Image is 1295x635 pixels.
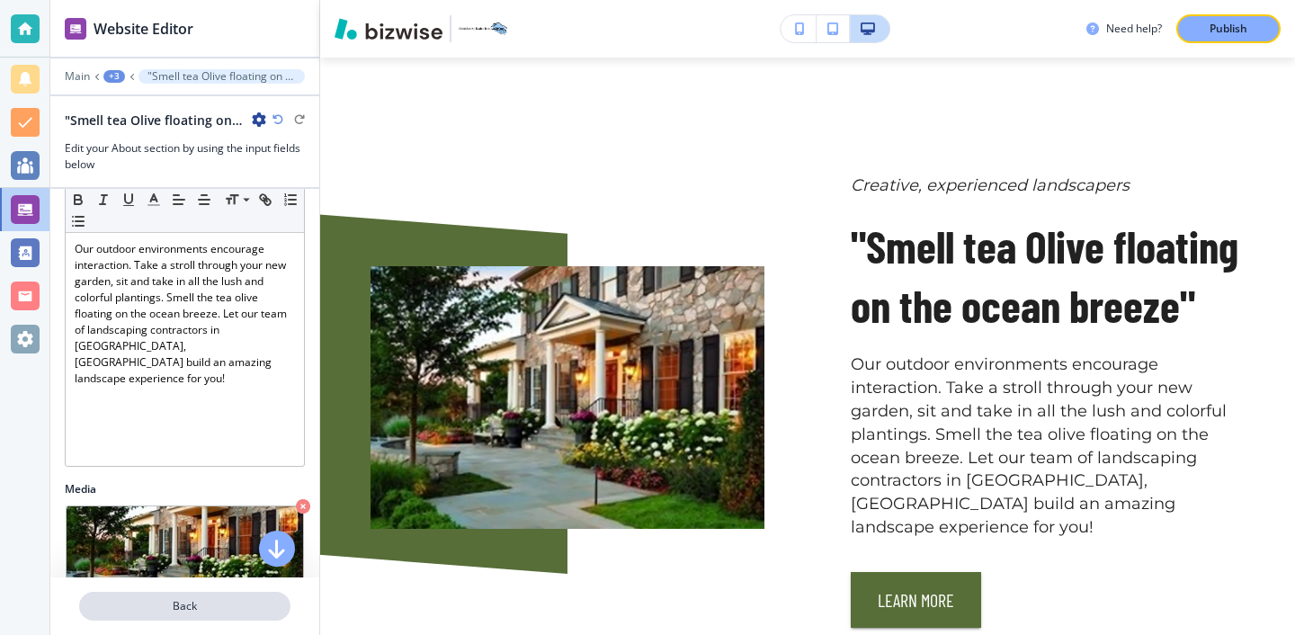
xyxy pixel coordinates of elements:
[851,353,1245,540] p: Our outdoor environments encourage interaction. Take a stroll through your new garden, sit and ta...
[147,70,296,83] p: "Smell tea Olive floating on the ocean breeze"
[1210,21,1247,37] p: Publish
[94,18,193,40] h2: Website Editor
[79,592,290,621] button: Back
[335,18,442,40] img: Bizwise Logo
[81,598,289,614] p: Back
[103,70,125,83] button: +3
[1176,14,1281,43] button: Publish
[65,481,305,497] h2: Media
[1106,21,1162,37] h3: Need help?
[65,18,86,40] img: editor icon
[65,140,305,173] h3: Edit your About section by using the input fields below
[65,111,245,130] h2: "Smell tea Olive floating on the ocean breeze"
[65,505,305,622] div: My PhotosFind Photos
[851,572,981,628] button: Learn More
[851,216,1245,335] p: "Smell tea Olive floating on the ocean breeze"
[138,69,305,84] button: "Smell tea Olive floating on the ocean breeze"
[75,241,295,387] p: Our outdoor environments encourage interaction. Take a stroll through your new garden, sit and ta...
[65,70,90,83] button: Main
[459,22,507,35] img: Your Logo
[851,175,1130,195] em: Creative, experienced landscapers
[371,266,764,529] img: <p>"Smell tea Olive floating on the ocean breeze"</p>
